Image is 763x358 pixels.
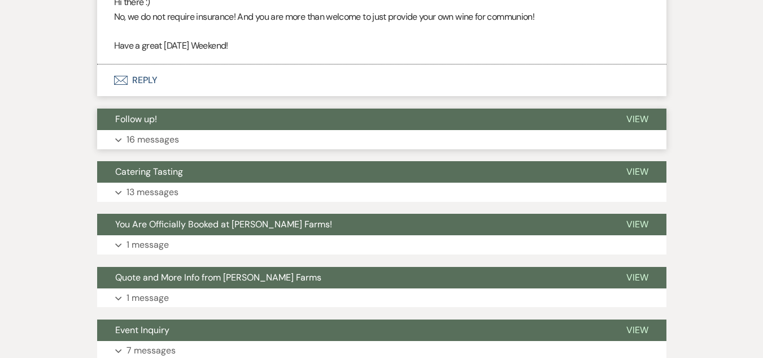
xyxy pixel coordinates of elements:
button: View [608,267,666,288]
p: 7 messages [127,343,176,358]
span: View [626,324,648,336]
span: View [626,166,648,178]
p: Have a great [DATE] Weekend! [114,38,649,53]
span: View [626,271,648,283]
button: Quote and More Info from [PERSON_NAME] Farms [97,267,608,288]
p: 16 messages [127,132,179,147]
p: 1 message [127,291,169,305]
button: Reply [97,64,666,96]
button: View [608,214,666,235]
span: View [626,113,648,125]
button: Event Inquiry [97,320,608,341]
p: 1 message [127,238,169,252]
button: Follow up! [97,109,608,130]
button: 13 messages [97,183,666,202]
button: View [608,109,666,130]
button: View [608,161,666,183]
span: View [626,218,648,230]
button: 1 message [97,235,666,255]
span: Quote and More Info from [PERSON_NAME] Farms [115,271,321,283]
p: 13 messages [127,185,178,200]
button: 16 messages [97,130,666,149]
button: Catering Tasting [97,161,608,183]
p: No, we do not require insurance! And you are more than welcome to just provide your own wine for ... [114,10,649,24]
span: You Are Officially Booked at [PERSON_NAME] Farms! [115,218,332,230]
span: Follow up! [115,113,157,125]
button: View [608,320,666,341]
span: Catering Tasting [115,166,183,178]
span: Event Inquiry [115,324,169,336]
button: You Are Officially Booked at [PERSON_NAME] Farms! [97,214,608,235]
button: 1 message [97,288,666,308]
